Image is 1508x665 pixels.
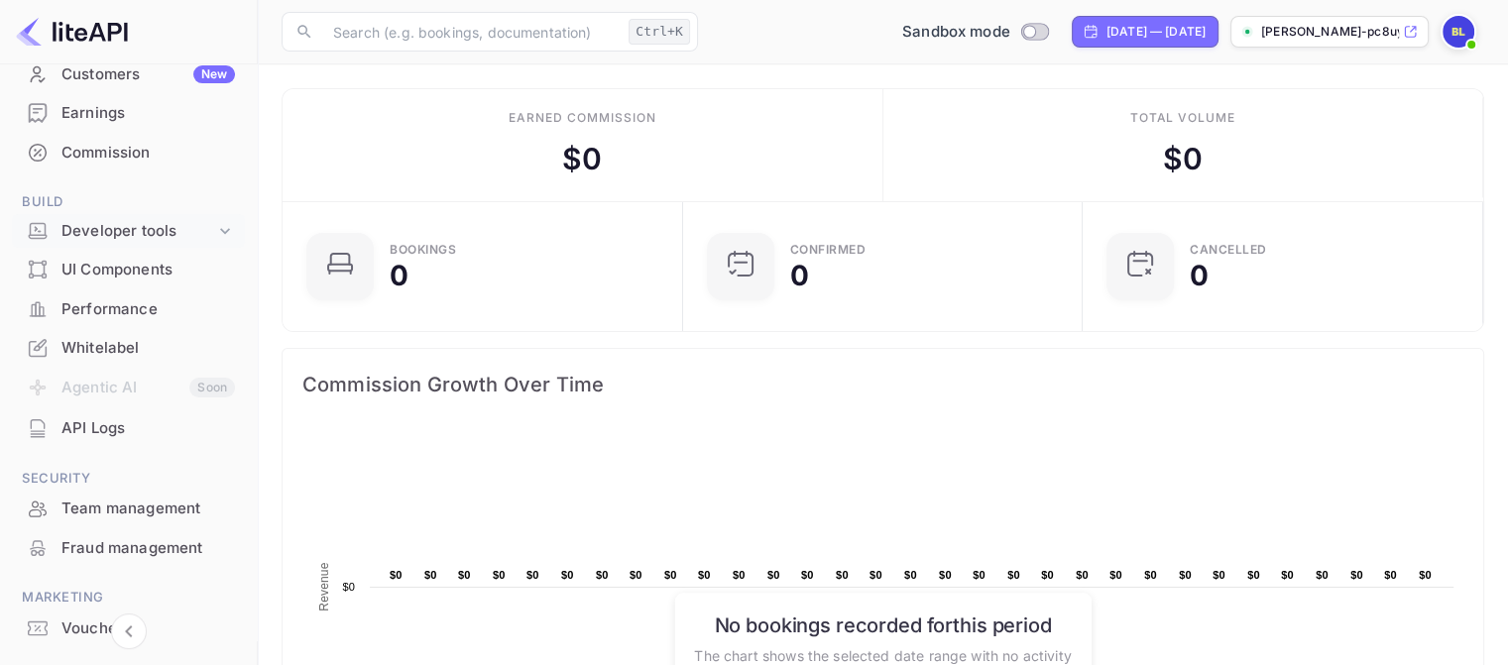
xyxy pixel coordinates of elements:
a: CustomersNew [12,55,245,92]
text: $0 [1109,569,1122,581]
a: Fraud management [12,529,245,566]
text: $0 [939,569,952,581]
a: UI Components [12,251,245,287]
div: Performance [12,290,245,329]
a: API Logs [12,409,245,446]
text: $0 [801,569,814,581]
div: Performance [61,298,235,321]
text: $0 [973,569,986,581]
text: $0 [1384,569,1397,581]
text: $0 [342,581,355,593]
text: $0 [630,569,642,581]
span: Sandbox mode [902,21,1010,44]
div: Earned commission [509,109,655,127]
div: Ctrl+K [629,19,690,45]
text: $0 [1041,569,1054,581]
text: $0 [1350,569,1363,581]
div: Earnings [12,94,245,133]
text: $0 [458,569,471,581]
div: Fraud management [12,529,245,568]
h6: No bookings recorded for this period [694,612,1071,636]
div: Whitelabel [12,329,245,368]
text: $0 [1076,569,1089,581]
img: Bidit LK [1443,16,1474,48]
text: $0 [561,569,574,581]
span: Marketing [12,587,245,609]
div: Team management [12,490,245,528]
div: CANCELLED [1190,244,1267,256]
a: Whitelabel [12,329,245,366]
a: Commission [12,134,245,170]
text: Revenue [317,562,331,610]
div: Total volume [1129,109,1235,127]
text: $0 [1316,569,1329,581]
text: $0 [733,569,746,581]
div: Vouchers [61,617,235,640]
text: $0 [596,569,609,581]
div: Customers [61,63,235,86]
span: Build [12,191,245,213]
div: API Logs [61,417,235,440]
text: $0 [424,569,437,581]
text: $0 [1007,569,1020,581]
div: 0 [1190,262,1209,289]
button: Collapse navigation [111,613,147,649]
p: The chart shows the selected date range with no activity [694,644,1071,665]
div: Commission [12,134,245,172]
span: Commission Growth Over Time [302,369,1463,400]
div: $ 0 [562,137,602,181]
text: $0 [870,569,882,581]
span: Security [12,468,245,490]
img: LiteAPI logo [16,16,128,48]
p: [PERSON_NAME]-pc8uy.nuitee.... [1261,23,1399,41]
a: Performance [12,290,245,327]
div: Click to change the date range period [1072,16,1218,48]
div: Earnings [61,102,235,125]
text: $0 [493,569,506,581]
text: $0 [1419,569,1432,581]
div: Switch to Production mode [894,21,1056,44]
text: $0 [390,569,403,581]
div: Bookings [390,244,456,256]
div: UI Components [61,259,235,281]
div: Fraud management [61,537,235,560]
div: Team management [61,498,235,520]
text: $0 [767,569,780,581]
div: $ 0 [1163,137,1203,181]
text: $0 [698,569,711,581]
a: Earnings [12,94,245,131]
text: $0 [836,569,849,581]
a: Vouchers [12,610,245,646]
a: Team management [12,490,245,526]
div: Whitelabel [61,337,235,360]
div: Vouchers [12,610,245,648]
div: Developer tools [12,214,245,249]
text: $0 [526,569,539,581]
div: UI Components [12,251,245,289]
text: $0 [1281,569,1294,581]
text: $0 [1179,569,1192,581]
div: 0 [390,262,408,289]
div: [DATE] — [DATE] [1106,23,1206,41]
text: $0 [1213,569,1225,581]
div: API Logs [12,409,245,448]
div: New [193,65,235,83]
text: $0 [1247,569,1260,581]
text: $0 [904,569,917,581]
div: Confirmed [790,244,867,256]
div: Developer tools [61,220,215,243]
div: CustomersNew [12,55,245,94]
text: $0 [1144,569,1157,581]
text: $0 [664,569,677,581]
input: Search (e.g. bookings, documentation) [321,12,621,52]
div: Commission [61,142,235,165]
div: 0 [790,262,809,289]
